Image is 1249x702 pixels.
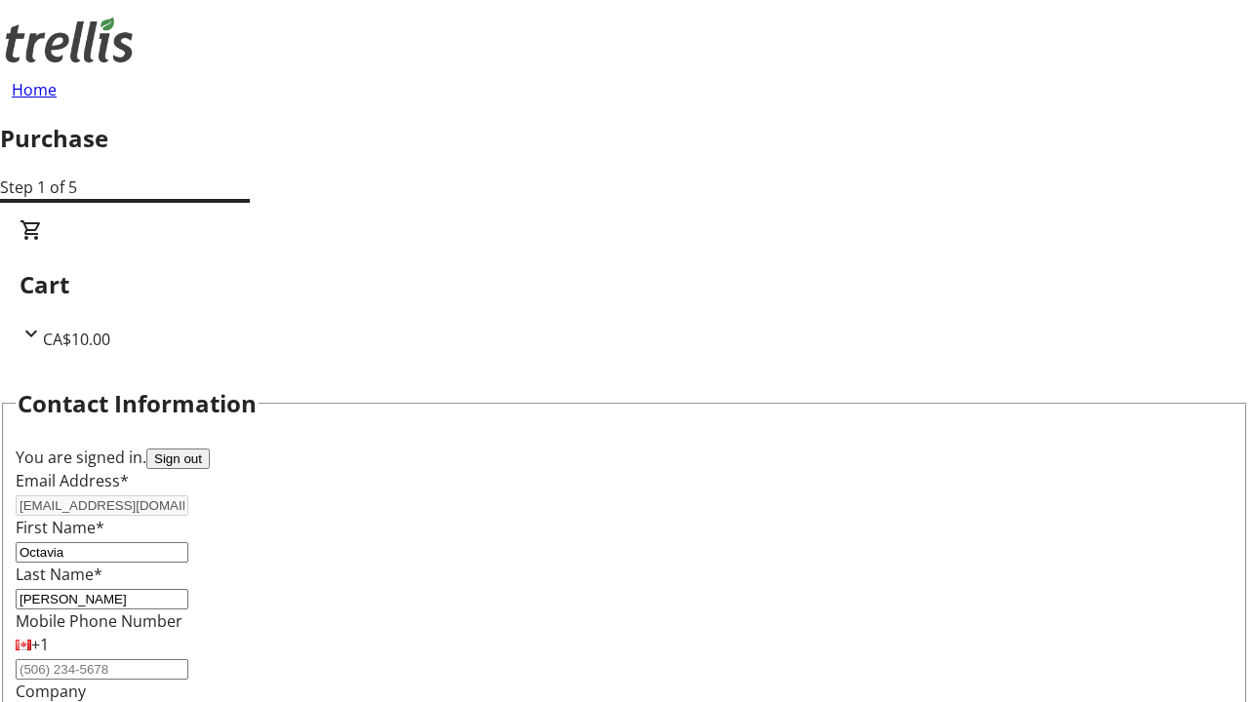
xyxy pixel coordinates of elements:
label: First Name* [16,517,104,538]
input: (506) 234-5678 [16,659,188,680]
div: You are signed in. [16,446,1233,469]
div: CartCA$10.00 [20,218,1229,351]
label: Last Name* [16,564,102,585]
h2: Contact Information [18,386,257,421]
button: Sign out [146,448,210,469]
span: CA$10.00 [43,329,110,350]
label: Company [16,681,86,702]
label: Mobile Phone Number [16,610,182,632]
label: Email Address* [16,470,129,491]
h2: Cart [20,267,1229,302]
